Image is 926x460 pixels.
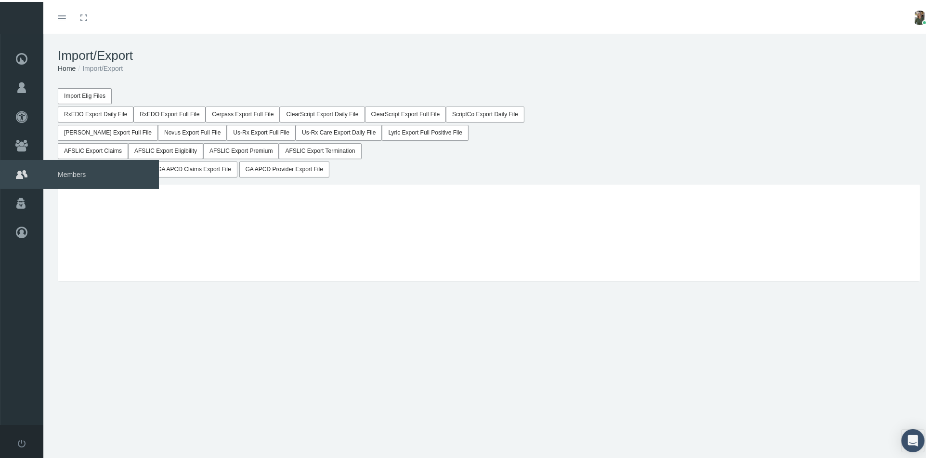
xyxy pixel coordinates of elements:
button: ClearScript Export Daily File [280,105,365,121]
button: AFSLIC Export Eligibility [128,141,203,157]
li: Import/Export [76,61,123,72]
button: ClearScript Export Full File [365,105,446,121]
button: Cerpass Export Full File [206,105,280,121]
button: RxEDO Export Daily File [58,105,133,121]
span: Members [43,158,159,187]
a: Home [58,63,76,70]
button: Us-Rx Export Full File [227,123,296,139]
button: Lyric Export Full Positive File [382,123,469,139]
button: Import Elig Files [58,86,112,102]
button: Novus Export Full File [158,123,227,139]
h1: Import/Export [58,46,920,61]
button: ScriptCo Export Daily File [446,105,524,121]
button: GA APCD Provider Export File [239,160,329,176]
button: RxEDO Export Full File [133,105,206,121]
button: GA APCD Claims Export File [151,160,237,176]
button: AFSLIC Export Premium [203,141,279,157]
button: AFSLIC Export Claims [58,141,128,157]
button: [PERSON_NAME] Export Full File [58,123,158,139]
button: Us-Rx Care Export Daily File [296,123,382,139]
div: Open Intercom Messenger [901,427,925,450]
button: AFSLIC Export Termination [279,141,361,157]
